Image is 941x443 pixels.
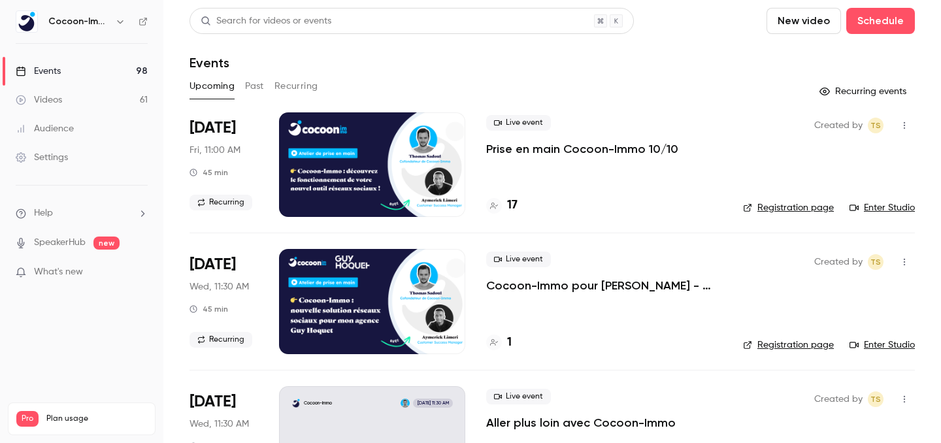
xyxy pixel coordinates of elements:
[486,197,518,214] a: 17
[486,278,722,293] a: Cocoon-Immo pour [PERSON_NAME] - Prise en main
[846,8,915,34] button: Schedule
[767,8,841,34] button: New video
[16,411,39,427] span: Pro
[190,418,249,431] span: Wed, 11:30 AM
[34,206,53,220] span: Help
[401,399,410,408] img: Thomas Sadoul
[870,391,881,407] span: TS
[16,206,148,220] li: help-dropdown-opener
[16,151,68,164] div: Settings
[245,76,264,97] button: Past
[190,332,252,348] span: Recurring
[486,334,512,352] a: 1
[868,118,883,133] span: Thomas Sadoul
[850,338,915,352] a: Enter Studio
[486,389,551,404] span: Live event
[850,201,915,214] a: Enter Studio
[190,280,249,293] span: Wed, 11:30 AM
[486,252,551,267] span: Live event
[16,11,37,32] img: Cocoon-Immo
[190,304,228,314] div: 45 min
[16,93,62,107] div: Videos
[34,265,83,279] span: What's new
[190,167,228,178] div: 45 min
[48,15,110,28] h6: Cocoon-Immo
[868,254,883,270] span: Thomas Sadoul
[814,81,915,102] button: Recurring events
[16,65,61,78] div: Events
[274,76,318,97] button: Recurring
[814,254,863,270] span: Created by
[870,118,881,133] span: TS
[190,391,236,412] span: [DATE]
[190,76,235,97] button: Upcoming
[743,338,834,352] a: Registration page
[486,141,678,157] a: Prise en main Cocoon-Immo 10/10
[486,415,676,431] a: Aller plus loin avec Cocoon-Immo
[93,237,120,250] span: new
[291,399,301,408] img: Aller plus loin avec Cocoon-Immo
[507,197,518,214] h4: 17
[190,254,236,275] span: [DATE]
[507,334,512,352] h4: 1
[190,112,258,217] div: Oct 10 Fri, 11:00 AM (Europe/Paris)
[190,144,240,157] span: Fri, 11:00 AM
[190,55,229,71] h1: Events
[16,122,74,135] div: Audience
[486,115,551,131] span: Live event
[413,399,452,408] span: [DATE] 11:30 AM
[190,118,236,139] span: [DATE]
[304,400,332,406] p: Cocoon-Immo
[190,249,258,353] div: Oct 15 Wed, 11:30 AM (Europe/Paris)
[868,391,883,407] span: Thomas Sadoul
[46,414,147,424] span: Plan usage
[870,254,881,270] span: TS
[814,118,863,133] span: Created by
[190,195,252,210] span: Recurring
[743,201,834,214] a: Registration page
[814,391,863,407] span: Created by
[201,14,331,28] div: Search for videos or events
[34,236,86,250] a: SpeakerHub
